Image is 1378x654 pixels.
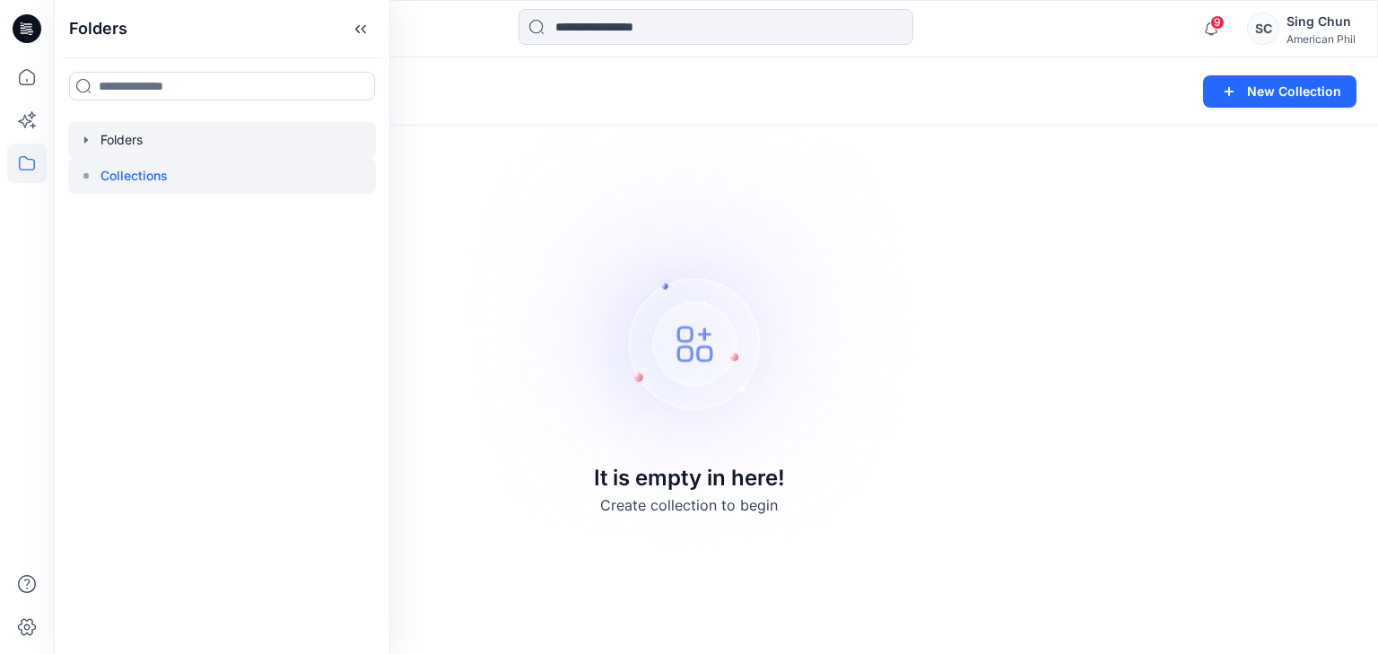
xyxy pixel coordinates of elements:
div: Sing Chun [1286,11,1356,32]
p: Collections [100,165,168,187]
button: New Collection [1203,75,1356,108]
div: SC [1247,13,1279,45]
img: Empty collections page [439,76,939,578]
span: 9 [1210,15,1225,30]
p: It is empty in here! [594,462,785,494]
p: Create collection to begin [600,494,778,516]
div: American Phil [1286,32,1356,46]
